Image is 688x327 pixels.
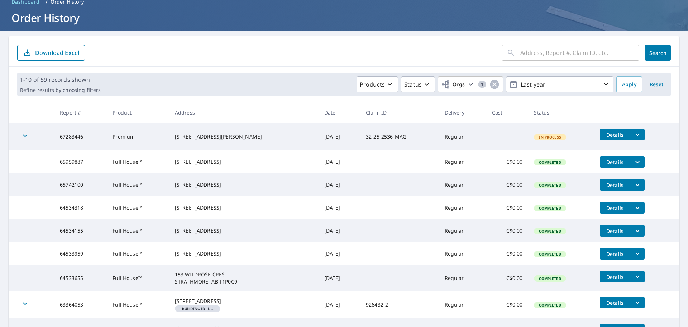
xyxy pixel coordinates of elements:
th: Cost [486,102,529,123]
span: Completed [535,252,565,257]
td: Regular [439,265,486,291]
th: Address [169,102,319,123]
td: C$0.00 [486,173,529,196]
button: detailsBtn-67283446 [600,129,630,140]
button: Orgs1 [438,76,503,92]
button: Last year [506,76,613,92]
td: 65742100 [54,173,107,196]
span: Completed [535,276,565,281]
span: Completed [535,183,565,188]
span: In Process [535,135,565,140]
button: Status [401,76,435,92]
button: Apply [616,76,642,92]
td: 63364053 [54,291,107,318]
div: [STREET_ADDRESS][PERSON_NAME] [175,133,313,140]
td: Regular [439,173,486,196]
button: detailsBtn-64534318 [600,202,630,214]
button: detailsBtn-65742100 [600,179,630,191]
p: Products [360,80,385,89]
span: Details [604,182,626,188]
td: 32-25-2536-MAG [360,123,439,150]
td: Full House™ [107,242,169,265]
td: 65959887 [54,150,107,173]
button: Download Excel [17,45,85,61]
td: [DATE] [319,219,360,242]
td: Regular [439,291,486,318]
td: - [486,123,529,150]
span: Details [604,228,626,234]
div: [STREET_ADDRESS] [175,204,313,211]
button: filesDropdownBtn-65959887 [630,156,645,168]
span: Completed [535,303,565,308]
span: Details [604,251,626,257]
td: C$0.00 [486,242,529,265]
td: 67283446 [54,123,107,150]
p: 1-10 of 59 records shown [20,75,101,84]
td: Premium [107,123,169,150]
td: C$0.00 [486,265,529,291]
button: filesDropdownBtn-64533655 [630,271,645,282]
div: [STREET_ADDRESS] [175,250,313,257]
p: Download Excel [35,49,79,57]
td: C$0.00 [486,150,529,173]
span: Reset [648,80,665,89]
button: filesDropdownBtn-64534155 [630,225,645,237]
td: 64534318 [54,196,107,219]
td: Regular [439,123,486,150]
td: C$0.00 [486,219,529,242]
td: 64534155 [54,219,107,242]
td: Full House™ [107,173,169,196]
span: DG [178,307,218,310]
td: 64533959 [54,242,107,265]
em: Building ID [182,307,205,310]
button: filesDropdownBtn-67283446 [630,129,645,140]
div: [STREET_ADDRESS] [175,298,313,305]
button: detailsBtn-64533959 [600,248,630,260]
button: filesDropdownBtn-63364053 [630,297,645,308]
p: Refine results by choosing filters [20,87,101,93]
td: Regular [439,219,486,242]
span: Apply [622,80,636,89]
td: Full House™ [107,291,169,318]
span: 1 [478,82,486,87]
td: C$0.00 [486,291,529,318]
span: Completed [535,160,565,165]
button: Products [357,76,398,92]
td: Regular [439,242,486,265]
td: C$0.00 [486,196,529,219]
td: Full House™ [107,219,169,242]
th: Date [319,102,360,123]
span: Completed [535,206,565,211]
td: [DATE] [319,173,360,196]
span: Details [604,299,626,306]
button: Search [645,45,671,61]
div: [STREET_ADDRESS] [175,227,313,234]
td: Regular [439,196,486,219]
p: Last year [518,78,602,91]
span: Search [651,50,665,56]
td: [DATE] [319,242,360,265]
td: Full House™ [107,150,169,173]
td: [DATE] [319,196,360,219]
span: Details [604,131,626,138]
button: filesDropdownBtn-65742100 [630,179,645,191]
td: [DATE] [319,150,360,173]
button: detailsBtn-65959887 [600,156,630,168]
span: Orgs [441,80,465,89]
th: Product [107,102,169,123]
td: Full House™ [107,265,169,291]
th: Delivery [439,102,486,123]
span: Details [604,205,626,211]
th: Claim ID [360,102,439,123]
input: Address, Report #, Claim ID, etc. [520,43,639,63]
span: Completed [535,229,565,234]
td: Full House™ [107,196,169,219]
button: filesDropdownBtn-64533959 [630,248,645,260]
div: [STREET_ADDRESS] [175,158,313,165]
button: detailsBtn-63364053 [600,297,630,308]
span: Details [604,274,626,280]
p: Status [404,80,422,89]
td: Regular [439,150,486,173]
button: filesDropdownBtn-64534318 [630,202,645,214]
button: Reset [645,76,668,92]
